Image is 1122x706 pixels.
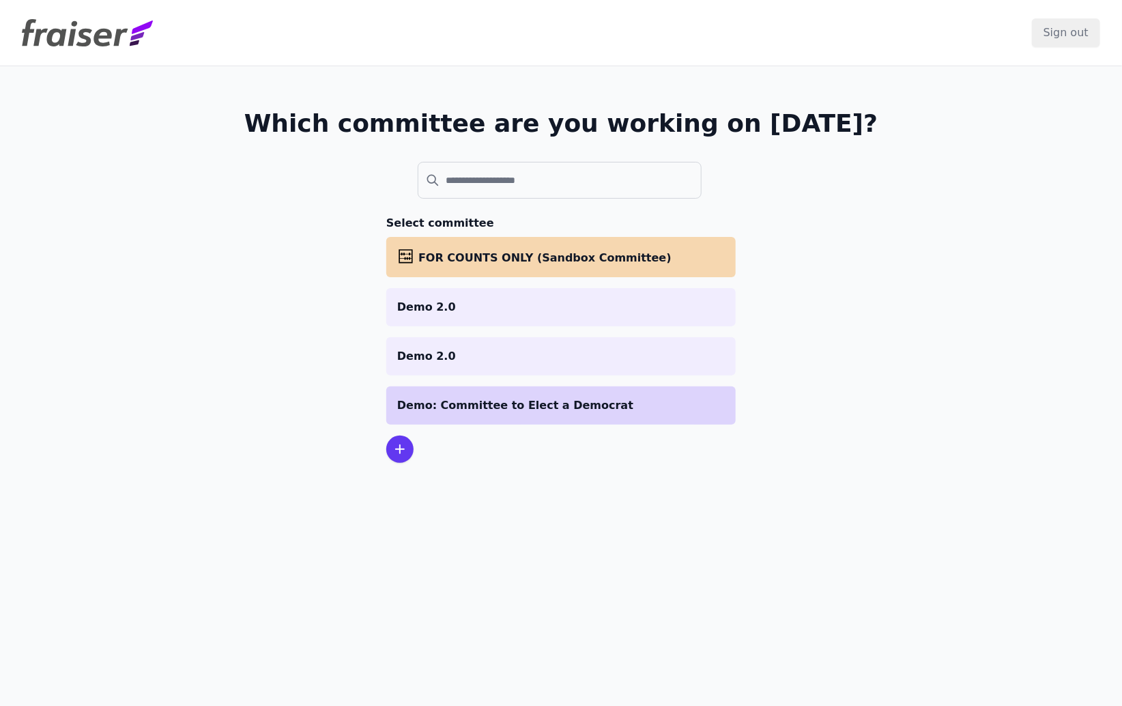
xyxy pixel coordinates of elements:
a: FOR COUNTS ONLY (Sandbox Committee) [386,237,736,277]
p: Demo: Committee to Elect a Democrat [397,397,725,414]
a: Demo: Committee to Elect a Democrat [386,386,736,425]
a: Demo 2.0 [386,337,736,376]
p: Demo 2.0 [397,299,725,315]
a: Demo 2.0 [386,288,736,326]
p: Demo 2.0 [397,348,725,365]
img: Fraiser Logo [22,19,153,46]
input: Sign out [1032,18,1100,47]
span: FOR COUNTS ONLY (Sandbox Committee) [418,251,672,264]
h3: Select committee [386,215,736,231]
h1: Which committee are you working on [DATE]? [244,110,878,137]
